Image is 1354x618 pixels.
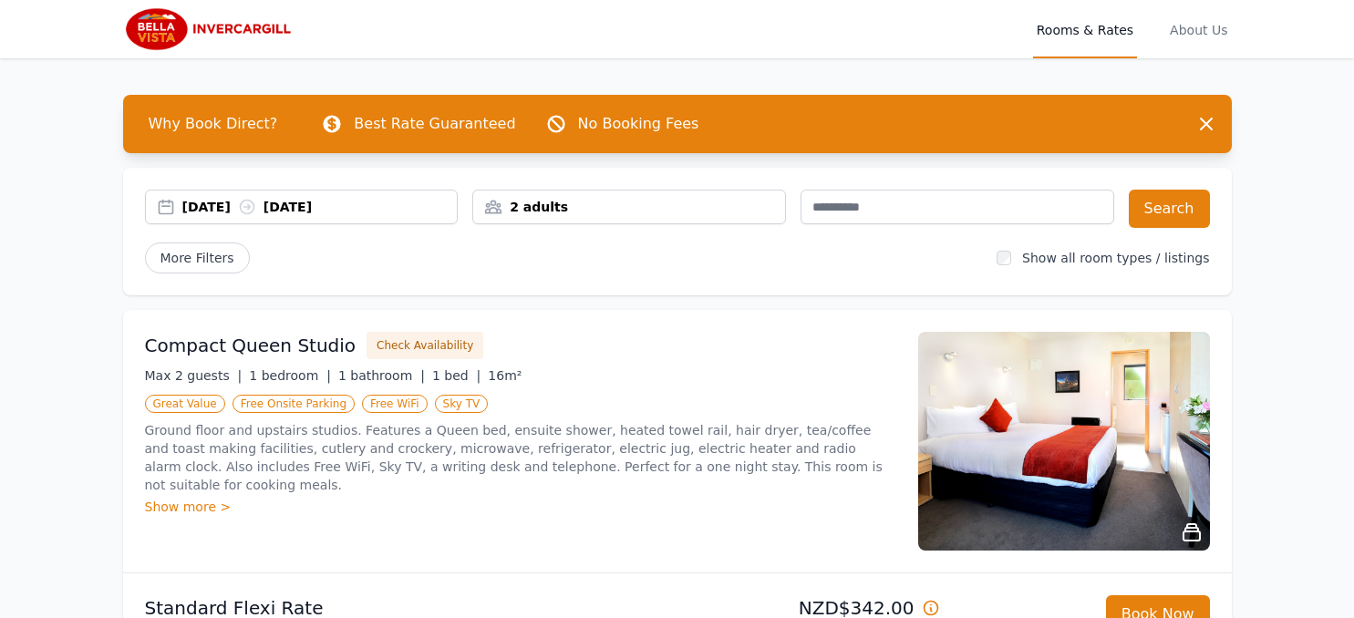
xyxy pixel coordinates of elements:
[145,368,243,383] span: Max 2 guests |
[145,498,896,516] div: Show more >
[249,368,331,383] span: 1 bedroom |
[362,395,428,413] span: Free WiFi
[367,332,483,359] button: Check Availability
[123,7,298,51] img: Bella Vista Invercargill
[145,242,250,273] span: More Filters
[1129,190,1210,228] button: Search
[134,106,293,142] span: Why Book Direct?
[145,395,225,413] span: Great Value
[435,395,489,413] span: Sky TV
[145,421,896,494] p: Ground floor and upstairs studios. Features a Queen bed, ensuite shower, heated towel rail, hair ...
[338,368,425,383] span: 1 bathroom |
[145,333,357,358] h3: Compact Queen Studio
[1022,251,1209,265] label: Show all room types / listings
[473,198,785,216] div: 2 adults
[578,113,699,135] p: No Booking Fees
[182,198,458,216] div: [DATE] [DATE]
[488,368,522,383] span: 16m²
[432,368,481,383] span: 1 bed |
[233,395,355,413] span: Free Onsite Parking
[354,113,515,135] p: Best Rate Guaranteed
